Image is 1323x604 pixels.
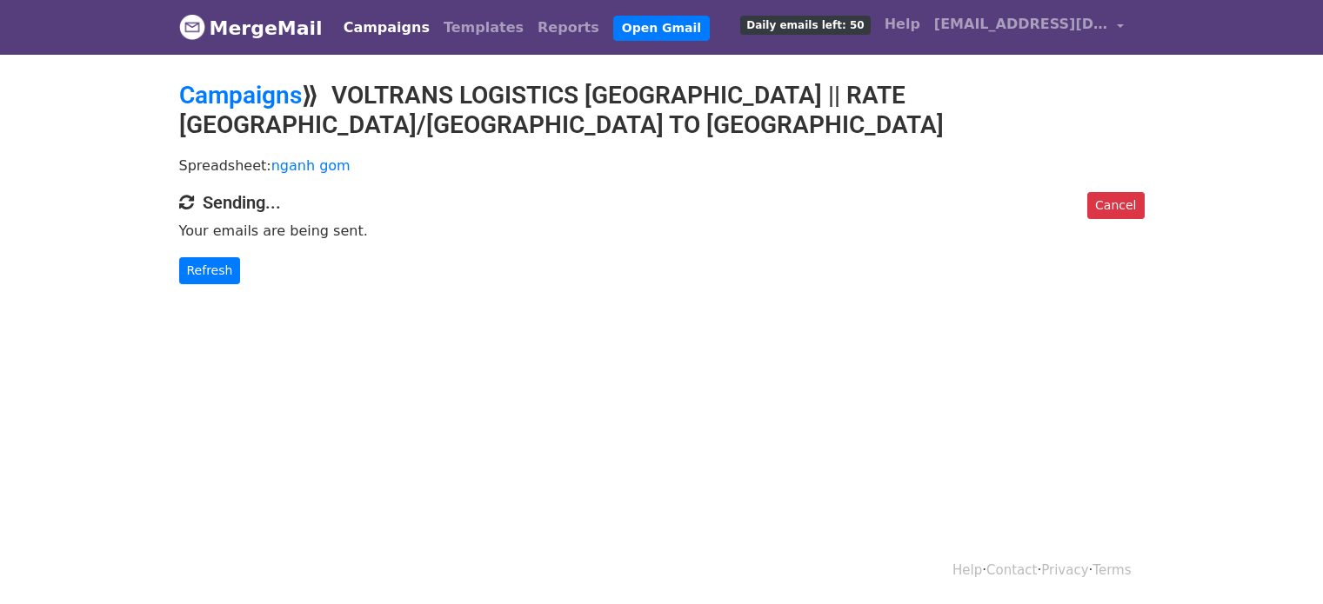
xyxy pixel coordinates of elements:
h2: ⟫ VOLTRANS LOGISTICS [GEOGRAPHIC_DATA] || RATE [GEOGRAPHIC_DATA]/[GEOGRAPHIC_DATA] TO [GEOGRAPHIC... [179,81,1145,139]
a: nganh gom [271,157,351,174]
p: Your emails are being sent. [179,222,1145,240]
span: Daily emails left: 50 [740,16,870,35]
a: Templates [437,10,531,45]
a: Privacy [1041,562,1088,578]
a: [EMAIL_ADDRESS][DOMAIN_NAME] [927,7,1131,48]
img: MergeMail logo [179,14,205,40]
a: Help [952,562,982,578]
a: MergeMail [179,10,323,46]
p: Spreadsheet: [179,156,1145,175]
a: Reports [531,10,606,45]
a: Terms [1092,562,1131,578]
a: Campaigns [337,10,437,45]
a: Contact [986,562,1037,578]
a: Daily emails left: 50 [733,7,877,42]
span: [EMAIL_ADDRESS][DOMAIN_NAME] [934,14,1108,35]
h4: Sending... [179,192,1145,213]
a: Cancel [1087,192,1144,219]
a: Campaigns [179,81,302,110]
a: Refresh [179,257,241,284]
a: Help [878,7,927,42]
a: Open Gmail [613,16,710,41]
